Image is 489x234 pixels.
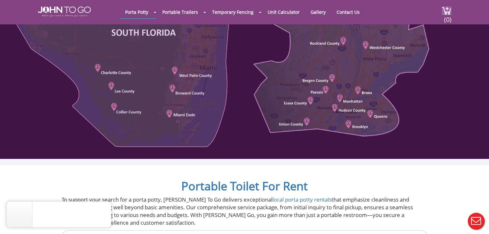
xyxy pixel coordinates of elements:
[332,6,365,18] a: Contact Us
[306,6,330,18] a: Gallery
[158,6,203,18] a: Portable Trailers
[272,196,331,203] a: local porta potty rentals
[463,208,489,234] button: Live Chat
[207,6,258,18] a: Temporary Fencing
[442,6,451,15] img: cart a
[263,6,305,18] a: Unit Calculator
[62,196,427,227] p: To support your search for a porta potty, [PERSON_NAME] To Go delivers exceptional that emphasize...
[120,6,153,18] a: Porta Potty
[444,10,451,24] span: (0)
[181,178,308,194] a: Portable Toilet For Rent
[38,6,91,17] img: JOHN to go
